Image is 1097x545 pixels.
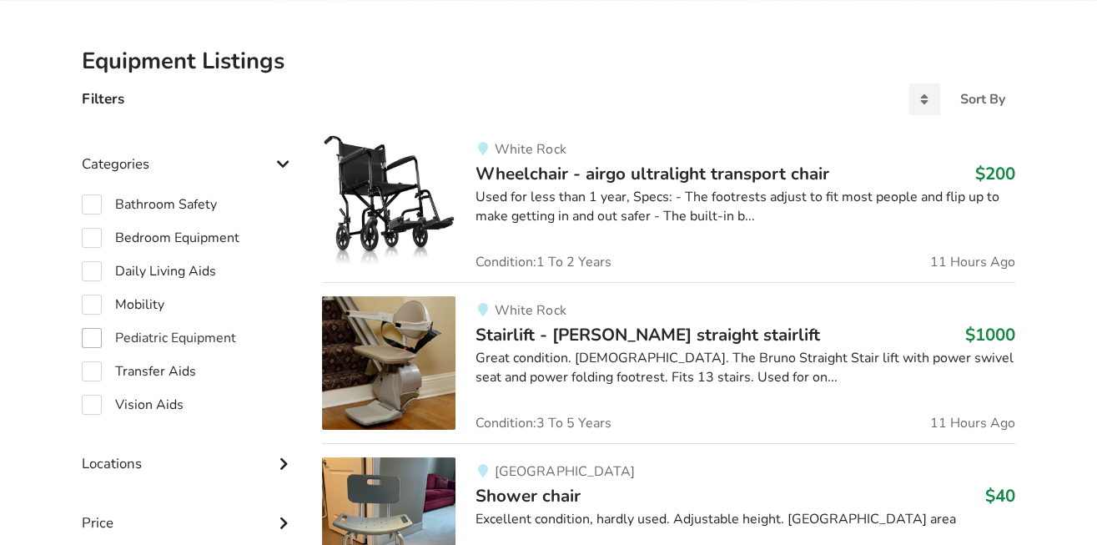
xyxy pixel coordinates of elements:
a: mobility-stairlift - bruno straight stairliftWhite RockStairlift - [PERSON_NAME] straight stairli... [322,282,1015,443]
span: Condition: 1 To 2 Years [476,255,611,269]
div: Used for less than 1 year, Specs: - The footrests adjust to fit most people and flip up to make g... [476,188,1015,226]
div: Great condition. [DEMOGRAPHIC_DATA]. The Bruno Straight Stair lift with power swivel seat and pow... [476,349,1015,387]
h4: Filters [82,89,124,108]
a: mobility-wheelchair - airgo ultralight transport chairWhite RockWheelchair - airgo ultralight tra... [322,135,1015,282]
span: Shower chair [476,484,581,507]
h2: Equipment Listings [82,47,1015,76]
span: 11 Hours Ago [930,255,1015,269]
img: mobility-wheelchair - airgo ultralight transport chair [322,135,455,269]
label: Bedroom Equipment [82,228,239,248]
label: Transfer Aids [82,361,196,381]
h3: $40 [985,485,1015,507]
img: mobility-stairlift - bruno straight stairlift [322,296,455,430]
span: Condition: 3 To 5 Years [476,416,611,430]
div: Sort By [960,93,1005,106]
label: Pediatric Equipment [82,328,236,348]
span: Stairlift - [PERSON_NAME] straight stairlift [476,323,820,346]
h3: $1000 [965,324,1015,346]
label: Daily Living Aids [82,261,216,281]
span: White Rock [495,140,566,159]
span: 11 Hours Ago [930,416,1015,430]
label: Bathroom Safety [82,194,217,214]
span: [GEOGRAPHIC_DATA] [495,462,634,481]
span: White Rock [495,301,566,320]
div: Excellent condition, hardly used. Adjustable height. [GEOGRAPHIC_DATA] area [476,510,1015,529]
label: Vision Aids [82,395,184,415]
h3: $200 [975,163,1015,184]
label: Mobility [82,295,164,315]
div: Categories [82,122,295,181]
div: Price [82,481,295,540]
span: Wheelchair - airgo ultralight transport chair [476,162,829,185]
div: Locations [82,421,295,481]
